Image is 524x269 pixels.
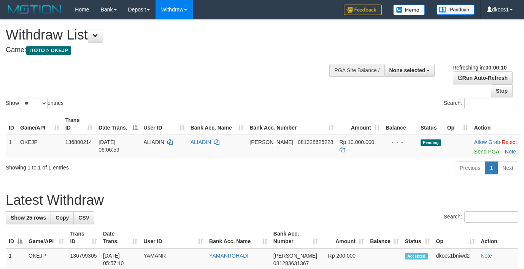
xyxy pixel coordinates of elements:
[6,193,518,208] h1: Latest Withdraw
[389,67,426,73] span: None selected
[17,113,62,135] th: Game/API: activate to sort column ascending
[73,211,94,224] a: CSV
[6,46,342,54] h4: Game:
[321,227,367,248] th: Amount: activate to sort column ascending
[187,113,247,135] th: Bank Acc. Name: activate to sort column ascending
[485,161,498,174] a: 1
[433,227,478,248] th: Op: activate to sort column ascending
[273,253,317,259] span: [PERSON_NAME]
[464,98,518,109] input: Search:
[491,84,513,97] a: Stop
[6,27,342,43] h1: Withdraw List
[249,139,293,145] span: [PERSON_NAME]
[98,139,119,153] span: [DATE] 06:06:59
[444,113,471,135] th: Op: activate to sort column ascending
[6,98,64,109] label: Show entries
[67,227,100,248] th: Trans ID: activate to sort column ascending
[141,113,187,135] th: User ID: activate to sort column ascending
[273,260,309,266] span: Copy 081283631367 to clipboard
[25,227,67,248] th: Game/API: activate to sort column ascending
[270,227,321,248] th: Bank Acc. Number: activate to sort column ascending
[337,113,383,135] th: Amount: activate to sort column ascending
[474,149,499,155] a: Send PGA
[6,113,17,135] th: ID
[471,113,521,135] th: Action
[505,149,516,155] a: Note
[455,161,485,174] a: Previous
[78,215,89,221] span: CSV
[144,139,164,145] span: ALIADIN
[329,64,384,77] div: PGA Site Balance /
[418,113,444,135] th: Status
[421,139,441,146] span: Pending
[386,138,414,146] div: - - -
[444,211,518,223] label: Search:
[367,227,402,248] th: Balance: activate to sort column ascending
[402,227,433,248] th: Status: activate to sort column ascending
[6,227,25,248] th: ID: activate to sort column descending
[11,215,46,221] span: Show 25 rows
[453,71,513,84] a: Run Auto-Refresh
[464,211,518,223] input: Search:
[453,65,507,71] span: Refreshing in:
[6,161,213,171] div: Showing 1 to 1 of 1 entries
[485,65,507,71] strong: 00:00:10
[497,161,518,174] a: Next
[437,5,475,15] img: panduan.png
[384,64,435,77] button: None selected
[206,227,270,248] th: Bank Acc. Name: activate to sort column ascending
[65,139,92,145] span: 136800214
[140,227,206,248] th: User ID: activate to sort column ascending
[6,4,64,15] img: MOTION_logo.png
[6,135,17,158] td: 1
[51,211,74,224] a: Copy
[62,113,95,135] th: Trans ID: activate to sort column ascending
[340,139,375,145] span: Rp 10.000.000
[246,113,336,135] th: Bank Acc. Number: activate to sort column ascending
[474,139,502,145] span: ·
[471,135,521,158] td: ·
[191,139,211,145] a: ALIADIN
[481,253,492,259] a: Note
[393,5,425,15] img: Button%20Memo.svg
[478,227,518,248] th: Action
[383,113,418,135] th: Balance
[95,113,140,135] th: Date Trans.: activate to sort column descending
[100,227,141,248] th: Date Trans.: activate to sort column ascending
[209,253,248,259] a: YAMANROHADI
[474,139,500,145] a: Allow Grab
[344,5,382,15] img: Feedback.jpg
[6,211,51,224] a: Show 25 rows
[298,139,333,145] span: Copy 081328626228 to clipboard
[17,135,62,158] td: OKEJP
[502,139,517,145] a: Reject
[405,253,428,260] span: Accepted
[56,215,69,221] span: Copy
[19,98,48,109] select: Showentries
[444,98,518,109] label: Search:
[26,46,71,55] span: ITOTO > OKEJP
